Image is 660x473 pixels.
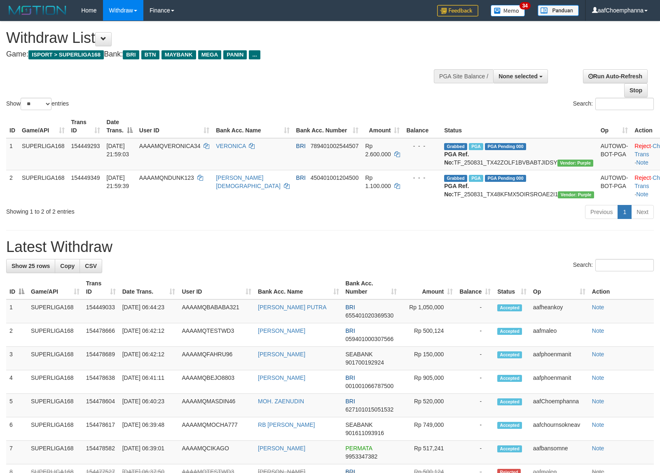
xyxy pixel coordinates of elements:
td: 3 [6,347,28,370]
a: Note [592,421,604,428]
td: 154449033 [83,299,119,323]
a: Next [631,205,654,219]
td: - [456,394,494,417]
span: PGA Pending [485,143,526,150]
th: Balance [403,115,441,138]
td: Rp 905,000 [400,370,456,394]
span: SEABANK [346,351,373,358]
button: None selected [493,69,548,83]
td: Rp 500,124 [400,323,456,347]
td: SUPERLIGA168 [28,417,83,441]
span: Copy 901611093916 to clipboard [346,430,384,436]
td: SUPERLIGA168 [28,441,83,464]
span: AAAAMQVERONICA34 [139,143,201,149]
span: BRI [346,304,355,311]
b: PGA Ref. No: [444,183,469,198]
input: Search: [595,98,654,110]
span: BRI [296,174,306,181]
th: Amount: activate to sort column ascending [400,276,456,299]
td: aafchournsokneav [530,417,589,441]
td: - [456,370,494,394]
a: CSV [80,259,102,273]
a: Copy [55,259,80,273]
a: VERONICA [216,143,246,149]
td: 2 [6,323,28,347]
span: Accepted [497,445,522,452]
span: Copy 001001066787500 to clipboard [346,383,394,389]
span: Accepted [497,398,522,405]
th: Bank Acc. Number: activate to sort column ascending [342,276,400,299]
td: - [456,417,494,441]
td: Rp 517,241 [400,441,456,464]
label: Search: [573,98,654,110]
th: User ID: activate to sort column ascending [136,115,213,138]
td: 5 [6,394,28,417]
td: 154478638 [83,370,119,394]
a: MOH. ZAENUDIN [258,398,304,405]
td: Rp 749,000 [400,417,456,441]
span: 154449349 [71,174,100,181]
a: [PERSON_NAME] [258,351,305,358]
td: 1 [6,138,19,170]
span: Copy 901700192924 to clipboard [346,359,384,366]
a: [PERSON_NAME] [258,445,305,452]
th: Bank Acc. Number: activate to sort column ascending [293,115,362,138]
span: Accepted [497,351,522,358]
a: [PERSON_NAME] [258,327,305,334]
span: Show 25 rows [12,263,50,269]
a: Note [592,351,604,358]
th: ID [6,115,19,138]
span: PERMATA [346,445,372,452]
td: [DATE] 06:41:11 [119,370,179,394]
td: AAAAMQMOCHA777 [178,417,255,441]
a: 1 [618,205,632,219]
a: RB [PERSON_NAME] [258,421,315,428]
td: Rp 150,000 [400,347,456,370]
a: Note [592,398,604,405]
th: Op: activate to sort column ascending [597,115,632,138]
span: Copy 059401000307566 to clipboard [346,336,394,342]
td: - [456,347,494,370]
a: Note [636,191,648,198]
td: [DATE] 06:42:12 [119,323,179,347]
span: SEABANK [346,421,373,428]
span: ... [249,50,260,59]
h1: Withdraw List [6,30,432,46]
td: AAAAMQBEJO8803 [178,370,255,394]
span: Grabbed [444,143,467,150]
th: Date Trans.: activate to sort column ascending [119,276,179,299]
a: Note [636,159,648,166]
td: [DATE] 06:44:23 [119,299,179,323]
a: Previous [585,205,618,219]
span: [DATE] 21:59:39 [107,174,129,189]
td: AUTOWD-BOT-PGA [597,170,632,202]
label: Show entries [6,98,69,110]
span: AAAAMQNDUNK123 [139,174,194,181]
td: - [456,441,494,464]
td: [DATE] 06:42:12 [119,347,179,370]
span: Copy 655401020369530 to clipboard [346,312,394,319]
th: Trans ID: activate to sort column ascending [68,115,103,138]
div: - - - [406,142,438,150]
span: Copy 627101015051532 to clipboard [346,406,394,413]
td: SUPERLIGA168 [19,138,68,170]
img: Button%20Memo.svg [491,5,525,16]
th: Balance: activate to sort column ascending [456,276,494,299]
span: Copy 789401002544507 to clipboard [311,143,359,149]
span: BRI [346,327,355,334]
span: Rp 1.100.000 [365,174,391,189]
td: 154478617 [83,417,119,441]
td: 154478604 [83,394,119,417]
th: Bank Acc. Name: activate to sort column ascending [255,276,342,299]
div: Showing 1 to 2 of 2 entries [6,204,269,216]
span: Copy [60,263,75,269]
td: SUPERLIGA168 [28,299,83,323]
span: BRI [123,50,139,59]
td: aafheankoy [530,299,589,323]
td: SUPERLIGA168 [28,347,83,370]
td: SUPERLIGA168 [28,394,83,417]
td: Rp 520,000 [400,394,456,417]
td: [DATE] 06:39:48 [119,417,179,441]
td: 154478582 [83,441,119,464]
td: AAAAMQBABABA321 [178,299,255,323]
